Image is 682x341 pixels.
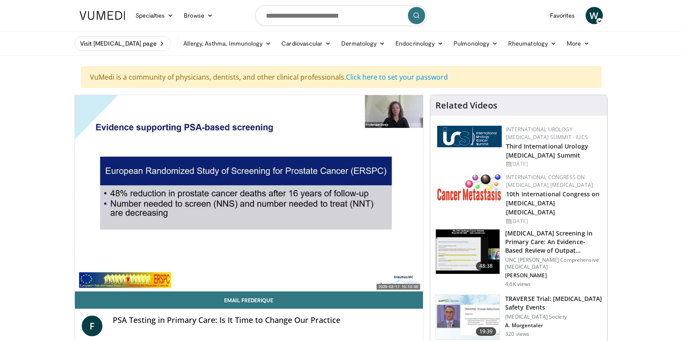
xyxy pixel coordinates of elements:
[178,35,276,52] a: Allergy, Asthma, Immunology
[336,35,390,52] a: Dermatology
[130,7,179,24] a: Specialties
[436,295,500,340] img: 9812f22f-d817-4923-ae6c-a42f6b8f1c21.png.150x105_q85_crop-smart_upscale.png
[437,126,502,147] img: 62fb9566-9173-4071-bcb6-e47c745411c0.png.150x105_q85_autocrop_double_scale_upscale_version-0.2.png
[505,229,602,255] h3: [MEDICAL_DATA] Screening in Primary Care: An Evidence-Based Review of Outpat…
[506,160,600,168] div: [DATE]
[506,217,600,225] div: [DATE]
[476,262,497,270] span: 48:38
[505,294,602,312] h3: TRAVERSE Trial: [MEDICAL_DATA] Safety Events
[437,174,502,201] img: 6ff8bc22-9509-4454-a4f8-ac79dd3b8976.png.150x105_q85_autocrop_double_scale_upscale_version-0.2.png
[113,316,417,325] h4: PSA Testing in Primary Care: Is It Time to Change Our Practice
[503,35,562,52] a: Rheumatology
[346,72,448,82] a: Click here to set your password
[435,100,497,111] h4: Related Videos
[505,272,602,279] p: [PERSON_NAME]
[81,66,602,88] div: VuMedi is a community of physicians, dentists, and other clinical professionals.
[506,190,599,216] a: 10th International Congress on [MEDICAL_DATA] [MEDICAL_DATA]
[505,281,531,288] p: 4.6K views
[75,95,423,291] video-js: Video Player
[505,313,602,320] p: [MEDICAL_DATA] Society
[586,7,603,24] a: W
[506,126,588,141] a: International Urology [MEDICAL_DATA] Summit - IUCS
[74,36,171,51] a: Visit [MEDICAL_DATA] page
[179,7,218,24] a: Browse
[80,11,125,20] img: VuMedi Logo
[390,35,448,52] a: Endocrinology
[255,5,427,26] input: Search topics, interventions
[435,229,602,288] a: 48:38 [MEDICAL_DATA] Screening in Primary Care: An Evidence-Based Review of Outpat… UNC [PERSON_N...
[505,257,602,270] p: UNC [PERSON_NAME] Comprehensive [MEDICAL_DATA]
[506,174,593,189] a: International Congress on [MEDICAL_DATA] [MEDICAL_DATA]
[82,316,102,336] a: F
[506,142,588,159] a: Third International Urology [MEDICAL_DATA] Summit
[436,229,500,274] img: 213394d7-9130-4fd8-a63c-d5185ed7bc00.150x105_q85_crop-smart_upscale.jpg
[562,35,595,52] a: More
[448,35,503,52] a: Pulmonology
[75,291,423,309] a: Email Frederique
[476,327,497,336] span: 19:39
[505,331,529,338] p: 320 views
[545,7,580,24] a: Favorites
[435,294,602,340] a: 19:39 TRAVERSE Trial: [MEDICAL_DATA] Safety Events [MEDICAL_DATA] Society A. Morgentaler 320 views
[276,35,336,52] a: Cardiovascular
[505,322,602,329] p: A. Morgentaler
